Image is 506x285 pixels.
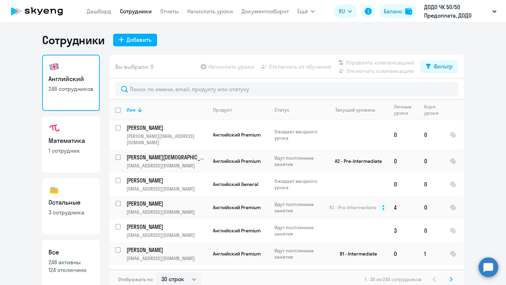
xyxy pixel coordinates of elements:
a: Сотрудники [120,8,152,15]
span: Английский General [213,181,258,187]
h3: Математика [48,136,93,145]
div: Продукт [213,107,268,113]
div: Имя [126,107,207,113]
a: [PERSON_NAME] [126,269,207,277]
button: Балансbalance [379,4,416,18]
p: Идут постоянные занятия [274,201,323,214]
span: 1 - 30 из 246 сотрудников [365,276,422,283]
button: Фильтр [420,60,458,73]
button: Добавить [113,34,157,46]
input: Поиск по имени, email, продукту или статусу [115,82,458,96]
p: [PERSON_NAME][DEMOGRAPHIC_DATA] [126,153,206,161]
td: A2 - Pre-Intermediate [323,150,388,173]
p: Идут постоянные занятия [274,155,323,167]
td: 0 [419,173,444,196]
p: [PERSON_NAME] [126,200,206,207]
span: Вы выбрали: 0 [115,62,154,71]
td: 0 [388,120,419,150]
p: [PERSON_NAME] [126,124,206,132]
td: 0 [419,219,444,242]
p: Ожидает вводного урока [274,128,323,141]
a: Отчеты [160,8,179,15]
h1: Сотрудники [42,33,105,47]
div: Баланс [384,7,402,15]
span: A2 - Pre-Intermediate [329,204,376,211]
div: Личные уроки [394,104,418,116]
h3: Английский [48,74,93,84]
td: 0 [419,150,444,173]
p: 1 сотрудник [48,147,93,154]
p: Идут постоянные занятия [274,224,323,237]
td: 0 [388,173,419,196]
p: Идут постоянные занятия [274,247,323,260]
div: Статус [274,107,290,113]
p: [PERSON_NAME] [126,177,206,184]
p: Ожидает вводного урока [274,178,323,191]
td: B1 - Intermediate [323,242,388,265]
p: [PERSON_NAME] [126,246,206,254]
td: 4 [388,196,419,219]
p: [EMAIL_ADDRESS][DOMAIN_NAME] [126,209,207,215]
p: ДОДО ЧК 50/50 Предоплата, ДОДО ФРАНЧАЙЗИНГ, ООО [424,3,489,20]
h3: Все [48,248,93,257]
div: Фильтр [434,62,453,71]
div: Личные уроки [394,104,414,116]
a: [PERSON_NAME] [126,124,207,132]
p: [EMAIL_ADDRESS][DOMAIN_NAME] [126,186,207,192]
a: Дашборд [87,8,111,15]
div: Корп. уроки [424,104,439,116]
p: 124 отключено [48,266,93,274]
img: others [48,185,60,196]
p: [EMAIL_ADDRESS][DOMAIN_NAME] [126,232,207,238]
div: Текущий уровень [329,107,388,113]
span: Английский Premium [213,204,261,211]
td: 1 [419,242,444,265]
p: 248 активны [48,258,93,266]
span: Отображать по: [118,276,154,283]
a: Английский246 сотрудников [42,55,100,111]
span: Английский Premium [213,132,261,138]
button: RU [334,4,357,18]
td: 3 [388,219,419,242]
img: math [48,123,60,134]
td: 0 [419,120,444,150]
td: 0 [419,196,444,219]
a: [PERSON_NAME] [126,177,207,184]
div: Текущий уровень [335,107,375,113]
div: Имя [126,107,136,113]
h3: Остальные [48,198,93,207]
button: Ещё [297,4,315,18]
a: Математика1 сотрудник [42,117,100,173]
div: Добавить [126,35,151,44]
p: 246 сотрудников [48,85,93,93]
img: balance [405,8,412,15]
div: Статус [274,107,323,113]
span: RU [339,7,345,15]
a: [PERSON_NAME][DEMOGRAPHIC_DATA] [126,153,207,161]
p: [EMAIL_ADDRESS][DOMAIN_NAME] [126,163,207,169]
span: Английский Premium [213,251,261,257]
span: Английский Premium [213,158,261,164]
span: Ещё [297,7,308,15]
p: [PERSON_NAME] [126,269,206,277]
p: [PERSON_NAME] [126,223,206,231]
a: Начислить уроки [187,8,233,15]
a: Документооборот [241,8,289,15]
p: 3 сотрудника [48,208,93,216]
span: Английский Premium [213,227,261,234]
button: ДОДО ЧК 50/50 Предоплата, ДОДО ФРАНЧАЙЗИНГ, ООО [421,3,500,20]
p: [PERSON_NAME][EMAIL_ADDRESS][DOMAIN_NAME] [126,133,207,146]
div: Продукт [213,107,232,113]
p: [EMAIL_ADDRESS][DOMAIN_NAME] [126,255,207,261]
a: [PERSON_NAME] [126,200,207,207]
td: 0 [388,150,419,173]
a: [PERSON_NAME] [126,246,207,254]
a: Остальные3 сотрудника [42,178,100,234]
div: Корп. уроки [424,104,444,116]
img: english [48,61,60,72]
a: [PERSON_NAME] [126,223,207,231]
td: 0 [388,242,419,265]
